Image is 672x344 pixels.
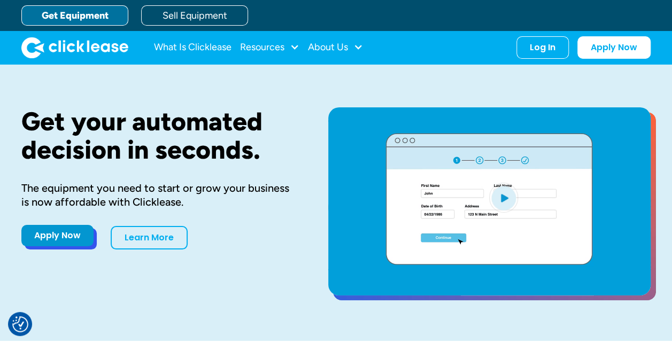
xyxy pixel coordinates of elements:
div: Log In [530,42,555,53]
a: Sell Equipment [141,5,248,26]
h1: Get your automated decision in seconds. [21,107,294,164]
div: Resources [240,37,299,58]
a: What Is Clicklease [154,37,231,58]
div: The equipment you need to start or grow your business is now affordable with Clicklease. [21,181,294,209]
img: Blue play button logo on a light blue circular background [489,183,518,213]
button: Consent Preferences [12,316,28,332]
img: Clicklease logo [21,37,128,58]
a: Apply Now [21,225,94,246]
a: Get Equipment [21,5,128,26]
a: Learn More [111,226,188,249]
a: open lightbox [328,107,651,295]
div: About Us [308,37,363,58]
a: Apply Now [577,36,651,59]
a: home [21,37,128,58]
img: Revisit consent button [12,316,28,332]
